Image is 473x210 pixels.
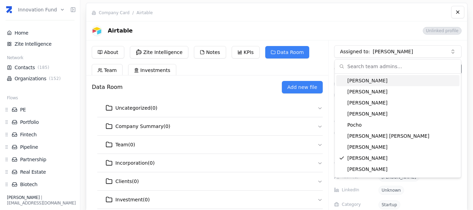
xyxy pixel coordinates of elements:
[335,74,461,177] div: Suggestions
[336,153,459,164] div: [PERSON_NAME]
[7,64,73,71] a: Contacts(185)
[92,64,123,76] button: Team
[97,136,323,154] button: Team(0)
[334,156,376,168] div: Target Market ( 1 )
[423,27,462,35] span: Unlinked profile
[4,131,76,138] div: Fintech
[334,173,376,180] div: Team ( 1 )
[136,10,153,15] a: Airtable
[336,164,459,175] div: [PERSON_NAME]
[334,200,376,207] div: Category
[7,195,76,200] div: |
[36,65,51,70] span: ( 185 )
[336,86,459,97] div: [PERSON_NAME]
[4,181,76,188] div: Biotech
[97,117,323,135] button: Company Summary(0)
[373,48,413,55] span: [PERSON_NAME]
[92,26,102,36] img: Logo
[92,26,338,36] div: Airtable
[7,40,73,47] a: Zite Intelligence
[7,29,73,36] a: Home
[232,46,260,58] button: KPIs
[265,46,310,58] button: Data Room
[334,186,376,193] div: LinkedIn
[282,81,323,93] button: Add new file
[7,75,73,82] a: Organizations(152)
[128,64,176,76] button: Investments
[336,75,459,86] div: [PERSON_NAME]
[334,130,376,137] div: Verticals ( 1 )
[115,123,170,130] span: Company Summary ( 0 )
[336,97,459,108] div: [PERSON_NAME]
[115,159,154,166] span: Incorporation ( 0 )
[12,181,76,188] a: Biotech
[334,80,376,88] div: Company Name
[12,131,76,138] a: Fintech
[340,48,447,55] div: Assigned to :
[132,10,134,16] span: /
[18,2,65,17] button: Innovation Fund
[92,46,124,58] button: About
[336,141,459,153] div: [PERSON_NAME]
[336,108,459,119] div: [PERSON_NAME]
[12,144,76,150] a: Pipeline
[4,106,76,113] div: PE
[12,168,76,175] a: Real Estate
[130,46,189,58] button: Zite Intelligence
[334,92,376,98] div: Description
[12,119,76,126] a: Portfolio
[336,130,459,141] div: [PERSON_NAME] [PERSON_NAME]
[336,175,459,186] div: [PERSON_NAME]
[48,76,62,81] span: ( 152 )
[382,188,401,193] span: Unknown
[97,191,323,209] button: Investment(0)
[4,119,76,126] div: Portfolio
[4,156,76,163] div: Partnership
[7,195,39,200] span: [PERSON_NAME]
[97,154,323,172] button: Incorporation(0)
[336,119,459,130] div: Pocho
[194,46,226,58] button: Notes
[12,106,76,113] a: PE
[115,178,139,185] span: Clients ( 0 )
[115,196,150,203] span: Investment ( 0 )
[115,104,157,111] span: Uncategorized ( 0 )
[115,141,135,148] span: Team ( 0 )
[92,83,282,91] h3: Data Room
[347,60,457,73] input: Search team admins...
[334,63,386,74] div: Company Details
[4,144,76,150] div: Pipeline
[334,119,376,124] div: Website
[12,156,76,163] a: Partnership
[99,10,130,16] span: Company Card
[7,200,76,206] div: [EMAIL_ADDRESS][DOMAIN_NAME]
[7,95,18,101] span: Flows
[4,55,76,62] div: Network
[382,202,397,207] span: Startup
[97,172,323,190] button: Clients(0)
[334,143,376,150] div: Location
[97,99,323,117] button: Uncategorized(0)
[378,175,419,180] a: [PERSON_NAME]
[4,168,76,175] div: Real Estate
